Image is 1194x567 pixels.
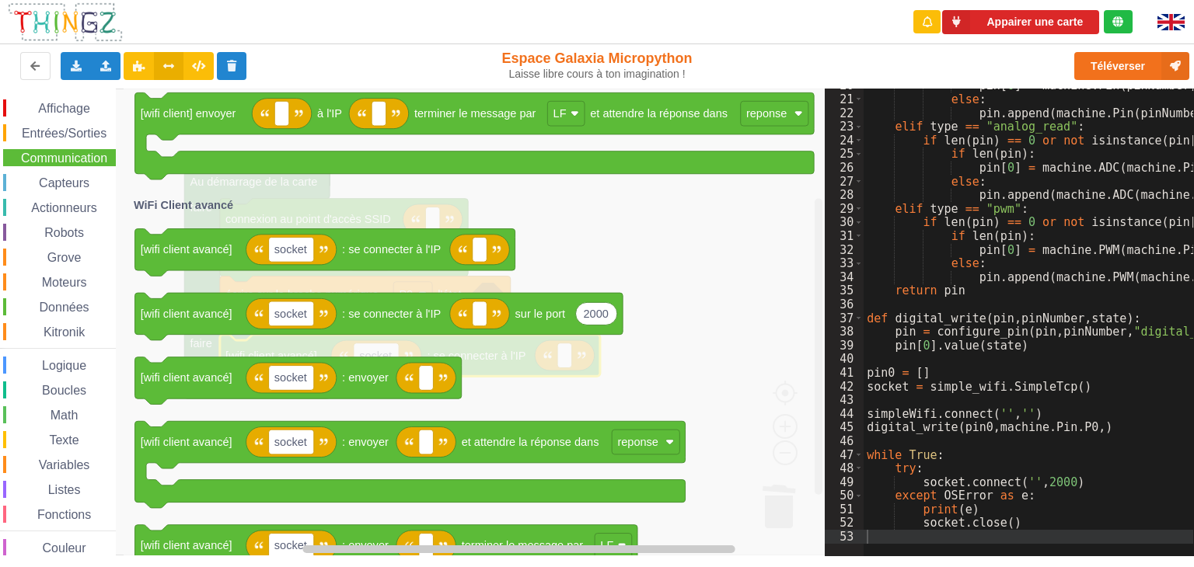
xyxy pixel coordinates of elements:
[46,483,83,496] span: Listes
[825,489,864,503] div: 50
[825,325,864,339] div: 38
[825,92,864,106] div: 21
[462,539,584,551] text: terminer le message par
[274,371,307,384] text: socket
[274,436,307,448] text: socket
[617,436,658,448] text: reponse
[600,539,613,551] text: LF
[342,371,389,384] text: : envoyer
[825,475,864,489] div: 49
[515,308,566,320] text: sur le port
[36,102,92,115] span: Affichage
[825,407,864,421] div: 44
[825,448,864,462] div: 47
[42,226,86,239] span: Robots
[48,409,81,422] span: Math
[746,107,787,120] text: reponse
[825,434,864,448] div: 46
[141,371,232,384] text: [wifi client avancé]
[40,384,89,397] span: Boucles
[553,107,567,120] text: LF
[45,251,84,264] span: Grove
[317,107,342,120] text: à l'IP
[1074,52,1189,80] button: Téléverser
[825,503,864,517] div: 51
[495,50,700,81] div: Espace Galaxia Micropython
[19,127,109,140] span: Entrées/Sorties
[1157,14,1185,30] img: gb.png
[274,243,307,256] text: socket
[825,339,864,353] div: 39
[1104,10,1133,33] div: Tu es connecté au serveur de création de Thingz
[495,68,700,81] div: Laisse libre cours à ton imagination !
[825,215,864,229] div: 30
[825,120,864,134] div: 23
[825,147,864,161] div: 25
[825,516,864,530] div: 52
[37,458,93,471] span: Variables
[141,243,232,256] text: [wifi client avancé]
[825,134,864,148] div: 24
[40,276,89,289] span: Moteurs
[141,436,232,448] text: [wifi client avancé]
[825,311,864,325] div: 37
[825,256,864,270] div: 33
[825,380,864,394] div: 42
[590,107,728,120] text: et attendre la réponse dans
[29,201,99,214] span: Actionneurs
[825,243,864,257] div: 32
[37,176,92,190] span: Capteurs
[40,541,89,555] span: Couleur
[825,283,864,297] div: 35
[141,539,232,551] text: [wifi client avancé]
[825,530,864,544] div: 53
[19,151,110,165] span: Communication
[37,301,92,314] span: Données
[47,433,81,447] span: Texte
[462,436,599,448] text: et attendre la réponse dans
[583,308,608,320] text: 2000
[825,175,864,189] div: 27
[942,10,1099,34] button: Appairer une carte
[342,308,441,320] text: : se connecter à l'IP
[825,297,864,311] div: 36
[134,199,233,211] text: WiFi Client avancé
[141,308,232,320] text: [wifi client avancé]
[342,539,389,551] text: : envoyer
[825,229,864,243] div: 31
[274,308,307,320] text: socket
[342,436,389,448] text: : envoyer
[825,366,864,380] div: 41
[274,539,307,551] text: socket
[825,352,864,366] div: 40
[825,393,864,407] div: 43
[825,161,864,175] div: 26
[40,359,89,372] span: Logique
[825,202,864,216] div: 29
[7,2,124,43] img: thingz_logo.png
[825,270,864,284] div: 34
[825,420,864,434] div: 45
[41,325,87,339] span: Kitronik
[35,508,93,521] span: Fonctions
[825,106,864,120] div: 22
[414,107,536,120] text: terminer le message par
[825,461,864,475] div: 48
[141,107,236,120] text: [wifi client] envoyer
[825,188,864,202] div: 28
[342,243,441,256] text: : se connecter à l'IP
